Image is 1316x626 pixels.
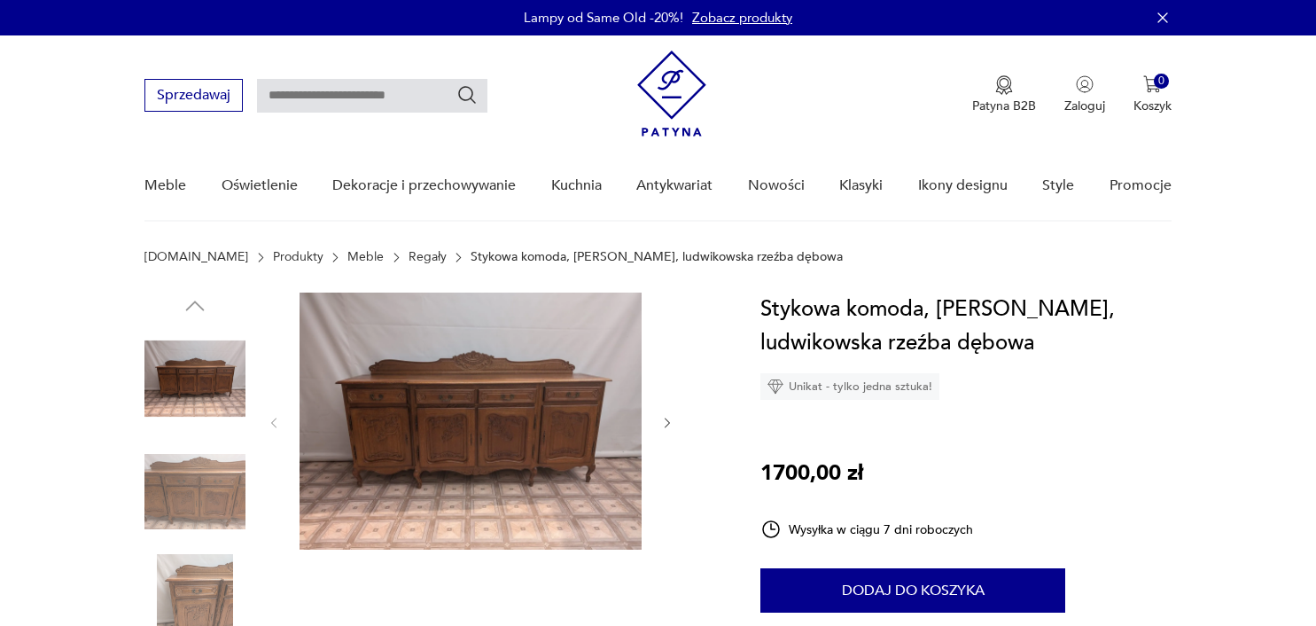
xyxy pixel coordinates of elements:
[972,75,1036,114] a: Ikona medaluPatyna B2B
[748,152,805,220] a: Nowości
[637,51,706,137] img: Patyna - sklep z meblami i dekoracjami vintage
[1154,74,1169,89] div: 0
[409,250,447,264] a: Regały
[144,79,243,112] button: Sprzedawaj
[551,152,602,220] a: Kuchnia
[144,152,186,220] a: Meble
[760,457,863,490] p: 1700,00 zł
[1042,152,1074,220] a: Style
[995,75,1013,95] img: Ikona medalu
[760,373,939,400] div: Unikat - tylko jedna sztuka!
[972,75,1036,114] button: Patyna B2B
[918,152,1008,220] a: Ikony designu
[456,84,478,106] button: Szukaj
[144,250,248,264] a: [DOMAIN_NAME]
[760,519,973,540] div: Wysyłka w ciągu 7 dni roboczych
[1064,98,1105,114] p: Zaloguj
[839,152,883,220] a: Klasyki
[347,250,384,264] a: Meble
[144,442,245,543] img: Zdjęcie produktu Stykowa komoda, bufet, ludwikowska rzeźba dębowa
[300,293,642,550] img: Zdjęcie produktu Stykowa komoda, bufet, ludwikowska rzeźba dębowa
[636,152,713,220] a: Antykwariat
[692,9,792,27] a: Zobacz produkty
[1133,75,1172,114] button: 0Koszyk
[524,9,683,27] p: Lampy od Same Old -20%!
[1133,98,1172,114] p: Koszyk
[144,328,245,429] img: Zdjęcie produktu Stykowa komoda, bufet, ludwikowska rzeźba dębowa
[273,250,323,264] a: Produkty
[1064,75,1105,114] button: Zaloguj
[767,379,783,395] img: Ikona diamentu
[222,152,298,220] a: Oświetlenie
[332,152,516,220] a: Dekoracje i przechowywanie
[1110,152,1172,220] a: Promocje
[972,98,1036,114] p: Patyna B2B
[144,90,243,103] a: Sprzedawaj
[1143,75,1161,93] img: Ikona koszyka
[1076,75,1094,93] img: Ikonka użytkownika
[471,250,843,264] p: Stykowa komoda, [PERSON_NAME], ludwikowska rzeźba dębowa
[760,568,1065,613] button: Dodaj do koszyka
[760,293,1171,360] h1: Stykowa komoda, [PERSON_NAME], ludwikowska rzeźba dębowa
